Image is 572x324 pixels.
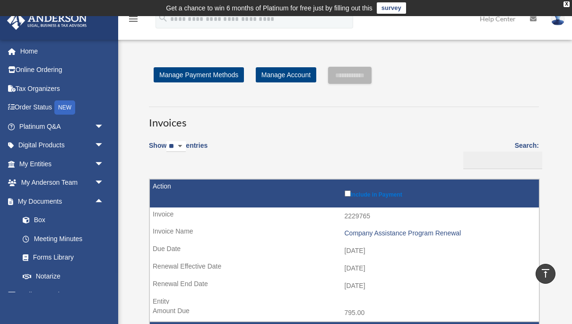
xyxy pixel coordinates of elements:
[7,173,118,192] a: My Anderson Teamarrow_drop_down
[95,154,113,174] span: arrow_drop_down
[7,79,118,98] a: Tax Organizers
[150,304,539,322] td: 795.00
[150,277,539,295] td: [DATE]
[149,107,539,130] h3: Invoices
[345,229,535,237] div: Company Assistance Program Renewal
[7,192,118,211] a: My Documentsarrow_drop_up
[256,67,316,82] a: Manage Account
[4,11,90,30] img: Anderson Advisors Platinum Portal
[7,98,118,117] a: Order StatusNEW
[150,242,539,260] td: [DATE]
[150,207,539,225] td: 2229765
[377,2,406,14] a: survey
[551,12,565,26] img: User Pic
[149,140,208,162] label: Show entries
[13,229,118,248] a: Meeting Minutes
[158,13,168,23] i: search
[95,117,113,136] span: arrow_drop_down
[345,190,351,197] input: Include in Payment
[345,189,535,198] label: Include in Payment
[95,286,113,305] span: arrow_drop_down
[7,136,118,155] a: Digital Productsarrow_drop_down
[150,260,539,278] td: [DATE]
[7,117,118,136] a: Platinum Q&Aarrow_drop_down
[7,286,118,305] a: Online Learningarrow_drop_down
[460,140,539,169] label: Search:
[7,61,118,80] a: Online Ordering
[13,211,118,230] a: Box
[95,136,113,155] span: arrow_drop_down
[166,141,186,152] select: Showentries
[540,268,551,279] i: vertical_align_top
[166,2,373,14] div: Get a chance to win 6 months of Platinum for free just by filling out this
[7,42,118,61] a: Home
[463,152,542,170] input: Search:
[154,67,244,82] a: Manage Payment Methods
[128,17,139,25] a: menu
[95,192,113,211] span: arrow_drop_up
[536,264,555,284] a: vertical_align_top
[95,173,113,193] span: arrow_drop_down
[7,154,118,173] a: My Entitiesarrow_drop_down
[128,13,139,25] i: menu
[13,248,118,267] a: Forms Library
[13,267,118,286] a: Notarize
[563,1,570,7] div: close
[54,100,75,115] div: NEW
